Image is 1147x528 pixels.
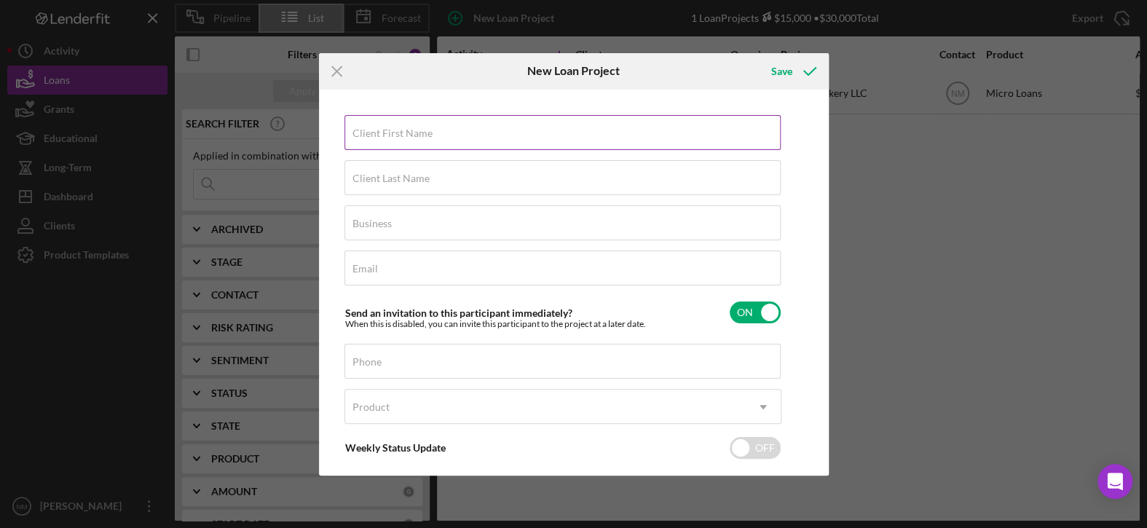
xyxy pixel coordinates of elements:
[352,127,433,139] label: Client First Name
[1097,464,1132,499] div: Open Intercom Messenger
[345,319,646,329] div: When this is disabled, you can invite this participant to the project at a later date.
[345,307,572,319] label: Send an invitation to this participant immediately?
[352,356,382,368] label: Phone
[352,218,392,229] label: Business
[352,173,430,184] label: Client Last Name
[527,64,620,77] h6: New Loan Project
[770,57,792,86] div: Save
[352,263,378,275] label: Email
[756,57,828,86] button: Save
[345,441,446,454] label: Weekly Status Update
[352,401,390,413] div: Product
